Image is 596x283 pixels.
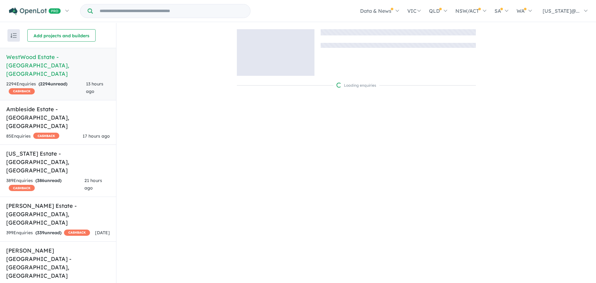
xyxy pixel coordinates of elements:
[336,82,376,89] div: Loading enquiries
[35,178,61,183] strong: ( unread)
[543,8,580,14] span: [US_STATE]@...
[11,33,17,38] img: sort.svg
[37,178,44,183] span: 386
[27,29,96,42] button: Add projects and builders
[9,185,35,191] span: CASHBACK
[6,80,86,95] div: 2294 Enquir ies
[6,202,110,227] h5: [PERSON_NAME] Estate - [GEOGRAPHIC_DATA] , [GEOGRAPHIC_DATA]
[35,230,61,235] strong: ( unread)
[64,230,90,236] span: CASHBACK
[9,88,35,94] span: CASHBACK
[38,81,67,87] strong: ( unread)
[6,229,90,237] div: 399 Enquir ies
[83,133,110,139] span: 17 hours ago
[33,133,59,139] span: CASHBACK
[86,81,103,94] span: 13 hours ago
[6,177,84,192] div: 389 Enquir ies
[94,4,249,18] input: Try estate name, suburb, builder or developer
[6,105,110,130] h5: Ambleside Estate - [GEOGRAPHIC_DATA] , [GEOGRAPHIC_DATA]
[6,53,110,78] h5: WestWood Estate - [GEOGRAPHIC_DATA] , [GEOGRAPHIC_DATA]
[9,7,61,15] img: Openlot PRO Logo White
[37,230,44,235] span: 339
[6,149,110,175] h5: [US_STATE] Estate - [GEOGRAPHIC_DATA] , [GEOGRAPHIC_DATA]
[6,246,110,280] h5: [PERSON_NAME][GEOGRAPHIC_DATA] - [GEOGRAPHIC_DATA] , [GEOGRAPHIC_DATA]
[6,133,59,140] div: 85 Enquir ies
[95,230,110,235] span: [DATE]
[84,178,102,191] span: 21 hours ago
[40,81,50,87] span: 2294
